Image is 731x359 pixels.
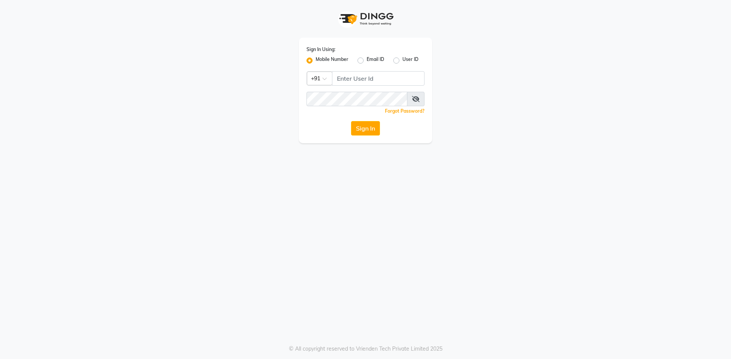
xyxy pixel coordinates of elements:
img: logo1.svg [335,8,396,30]
label: Email ID [367,56,384,65]
label: User ID [402,56,418,65]
label: Mobile Number [316,56,348,65]
a: Forgot Password? [385,108,425,114]
button: Sign In [351,121,380,136]
label: Sign In Using: [306,46,335,53]
input: Username [306,92,407,106]
input: Username [332,71,425,86]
